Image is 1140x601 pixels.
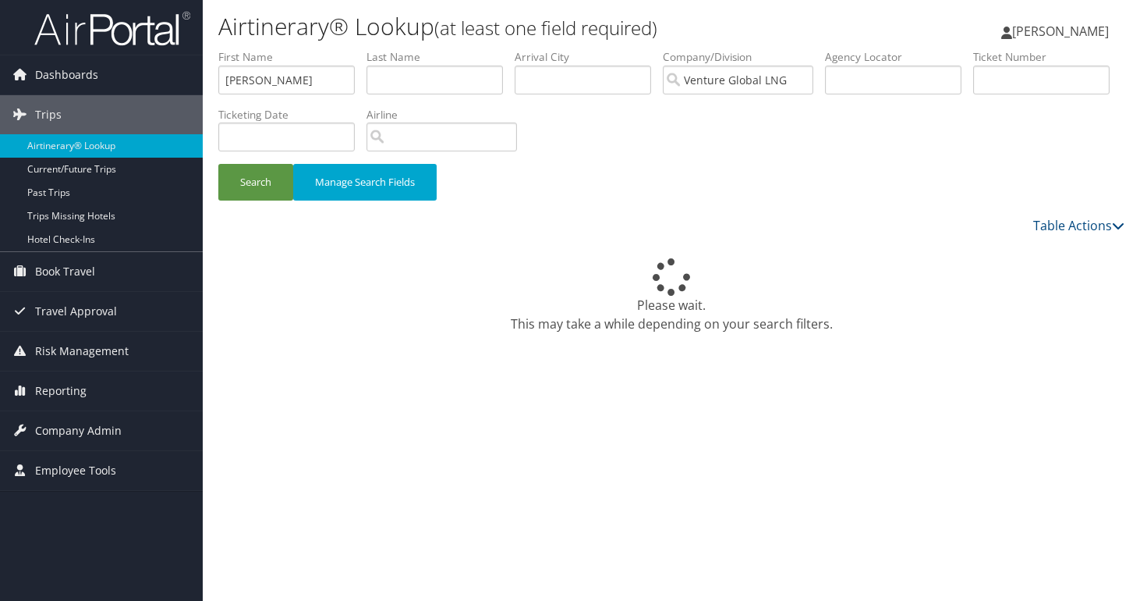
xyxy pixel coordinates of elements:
span: Dashboards [35,55,98,94]
img: airportal-logo.png [34,10,190,47]
span: Reporting [35,372,87,411]
small: (at least one field required) [434,15,657,41]
a: Table Actions [1033,217,1124,234]
label: Agency Locator [825,49,973,65]
button: Search [218,164,293,201]
span: Company Admin [35,411,122,450]
div: Please wait. This may take a while depending on your search filters. [218,258,1124,333]
label: Airline [366,107,529,123]
span: Trips [35,95,62,134]
h1: Airtinerary® Lookup [218,10,823,43]
button: Manage Search Fields [293,164,437,201]
label: Arrival City [515,49,663,65]
span: Book Travel [35,252,95,291]
label: Ticket Number [973,49,1121,65]
label: First Name [218,49,366,65]
label: Last Name [366,49,515,65]
span: Employee Tools [35,451,116,490]
span: [PERSON_NAME] [1012,23,1109,40]
span: Travel Approval [35,292,117,331]
a: [PERSON_NAME] [1001,8,1124,55]
label: Ticketing Date [218,107,366,123]
span: Risk Management [35,332,129,371]
label: Company/Division [663,49,825,65]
